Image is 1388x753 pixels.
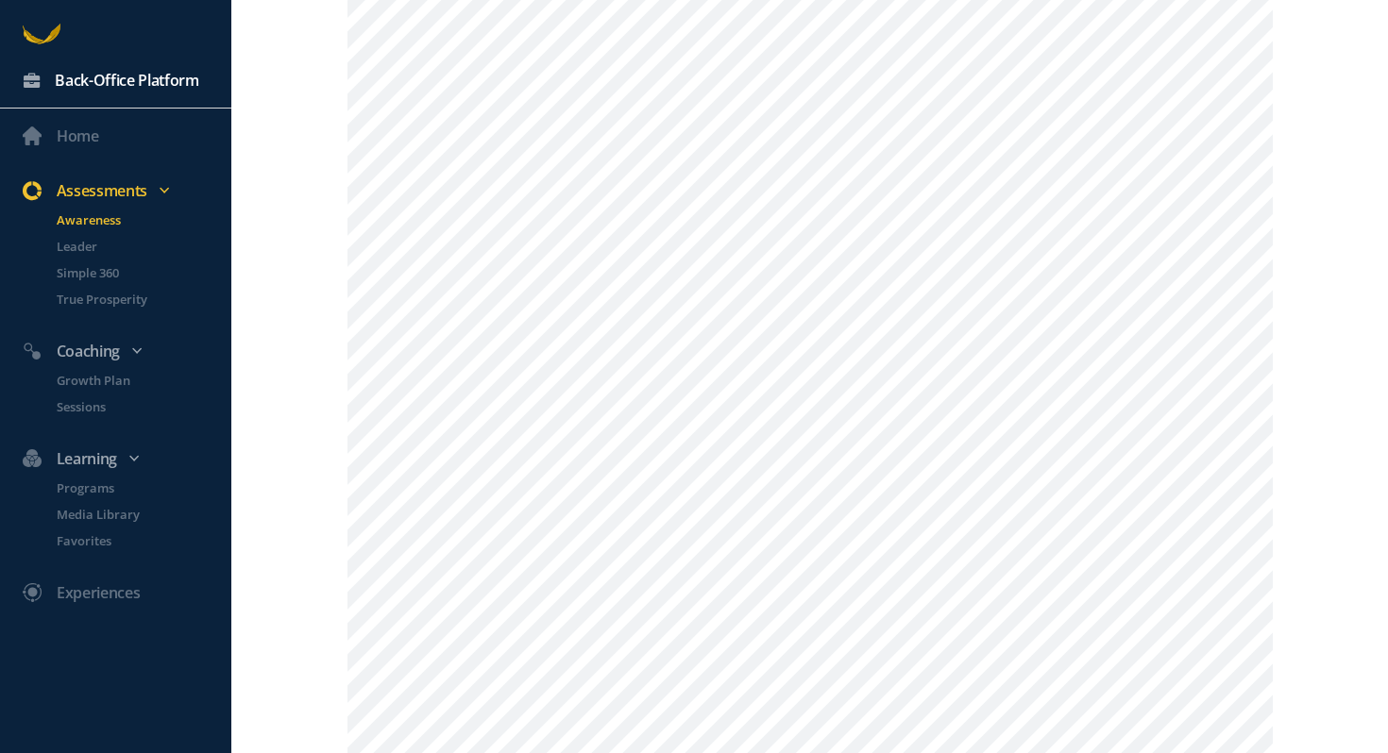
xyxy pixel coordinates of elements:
[55,68,199,92] div: Back-Office Platform
[57,371,228,390] p: Growth Plan
[57,397,228,416] p: Sessions
[57,505,228,524] p: Media Library
[11,178,239,203] div: Assessments
[34,371,231,390] a: Growth Plan
[34,237,231,256] a: Leader
[57,290,228,309] p: True Prosperity
[34,397,231,416] a: Sessions
[57,531,228,550] p: Favorites
[11,446,239,471] div: Learning
[34,210,231,229] a: Awareness
[34,531,231,550] a: Favorites
[34,263,231,282] a: Simple 360
[57,124,99,148] div: Home
[11,339,239,363] div: Coaching
[34,505,231,524] a: Media Library
[57,580,140,605] div: Experiences
[57,237,228,256] p: Leader
[34,478,231,497] a: Programs
[34,290,231,309] a: True Prosperity
[57,263,228,282] p: Simple 360
[57,210,228,229] p: Awareness
[57,478,228,497] p: Programs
